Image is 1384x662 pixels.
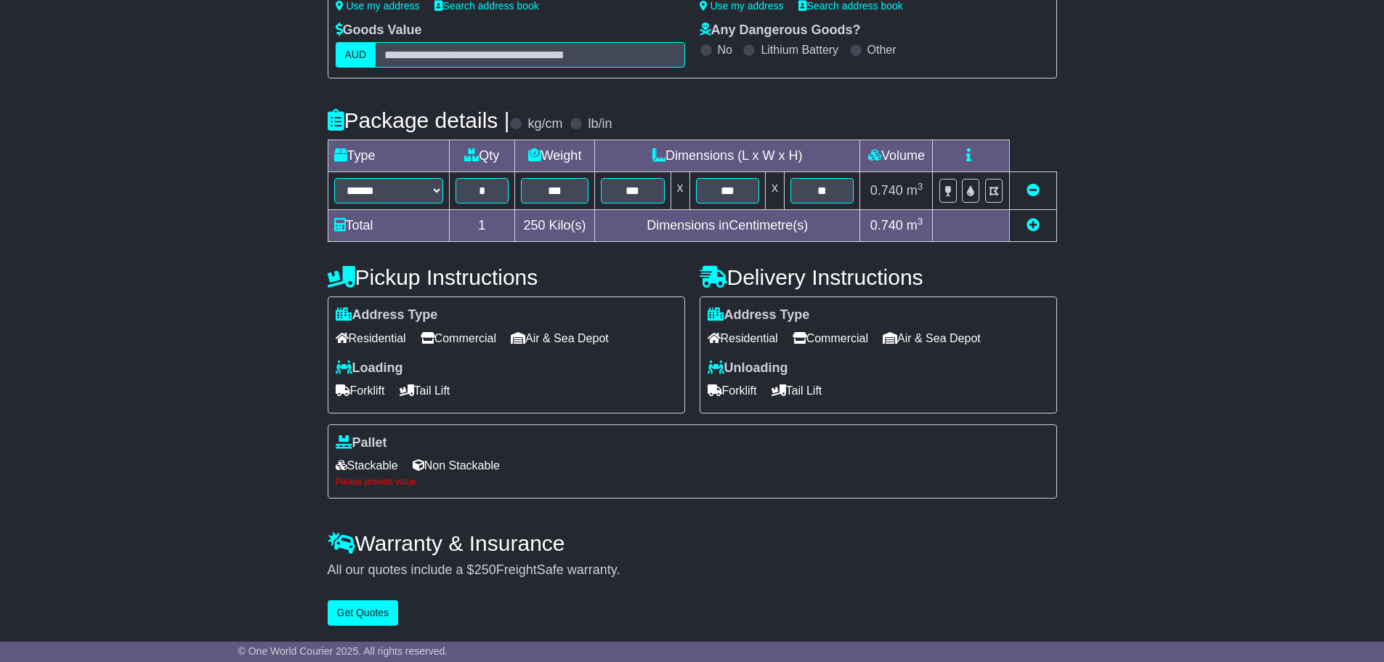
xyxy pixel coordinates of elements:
label: Loading [336,360,403,376]
span: 0.740 [870,218,903,233]
label: Lithium Battery [761,43,838,57]
span: 250 [524,218,546,233]
span: Air & Sea Depot [511,327,609,350]
label: Any Dangerous Goods? [700,23,861,39]
label: Other [867,43,897,57]
td: Total [328,210,449,242]
td: Type [328,140,449,172]
td: x [765,172,784,210]
sup: 3 [918,216,923,227]
a: Remove this item [1027,183,1040,198]
span: 250 [474,562,496,577]
span: m [907,183,923,198]
span: Air & Sea Depot [883,327,981,350]
td: x [671,172,689,210]
td: Weight [515,140,595,172]
h4: Delivery Instructions [700,265,1057,289]
span: © One World Courier 2025. All rights reserved. [238,645,448,657]
span: 0.740 [870,183,903,198]
span: Tail Lift [772,379,822,402]
span: Non Stackable [413,454,500,477]
div: All our quotes include a $ FreightSafe warranty. [328,562,1057,578]
label: Goods Value [336,23,422,39]
div: Please provide value [336,477,1049,487]
span: Tail Lift [400,379,450,402]
td: Dimensions (L x W x H) [595,140,860,172]
h4: Package details | [328,108,510,132]
h4: Pickup Instructions [328,265,685,289]
span: Stackable [336,454,398,477]
label: No [718,43,732,57]
label: Address Type [708,307,810,323]
label: AUD [336,42,376,68]
td: Kilo(s) [515,210,595,242]
span: m [907,218,923,233]
button: Get Quotes [328,600,399,626]
td: Qty [449,140,515,172]
span: Residential [336,327,406,350]
label: Unloading [708,360,788,376]
label: lb/in [588,116,612,132]
td: 1 [449,210,515,242]
td: Dimensions in Centimetre(s) [595,210,860,242]
label: Pallet [336,435,387,451]
a: Add new item [1027,218,1040,233]
span: Forklift [336,379,385,402]
label: kg/cm [527,116,562,132]
span: Commercial [793,327,868,350]
span: Residential [708,327,778,350]
h4: Warranty & Insurance [328,531,1057,555]
label: Address Type [336,307,438,323]
sup: 3 [918,181,923,192]
td: Volume [860,140,933,172]
span: Commercial [421,327,496,350]
span: Forklift [708,379,757,402]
